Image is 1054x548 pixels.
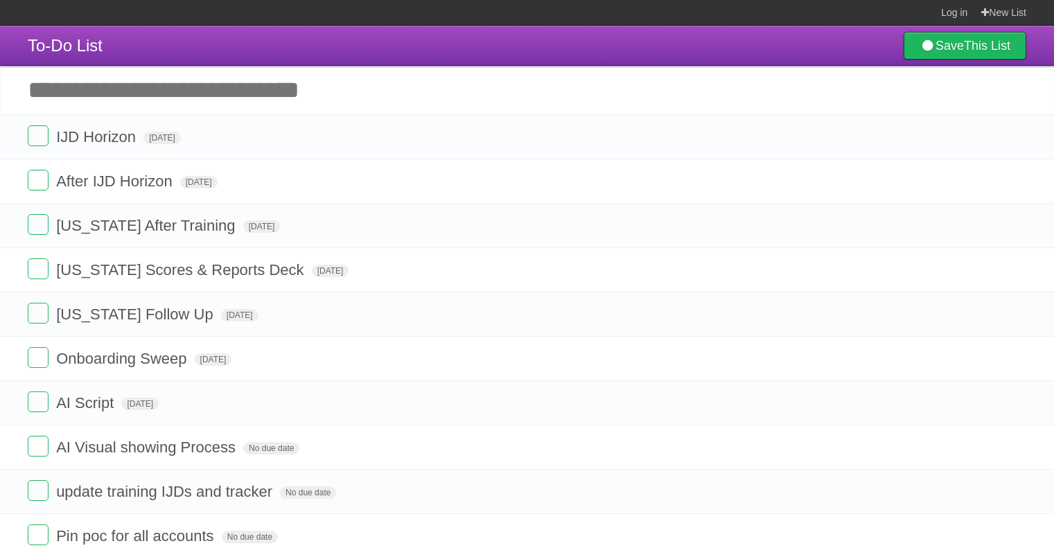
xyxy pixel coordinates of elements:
label: Done [28,391,49,412]
label: Done [28,347,49,368]
span: [US_STATE] Follow Up [56,306,217,323]
span: [DATE] [243,220,281,233]
span: No due date [222,531,278,543]
span: [DATE] [143,132,181,144]
span: [DATE] [121,398,159,410]
span: [US_STATE] Scores & Reports Deck [56,261,307,279]
label: Done [28,170,49,191]
b: This List [964,39,1010,53]
span: No due date [280,486,336,499]
span: [US_STATE] After Training [56,217,238,234]
span: AI Visual showing Process [56,439,239,456]
label: Done [28,303,49,324]
span: [DATE] [312,265,349,277]
label: Done [28,258,49,279]
span: [DATE] [195,353,232,366]
span: update training IJDs and tracker [56,483,276,500]
span: AI Script [56,394,117,412]
label: Done [28,480,49,501]
span: Pin poc for all accounts [56,527,217,545]
span: IJD Horizon [56,128,139,145]
span: [DATE] [180,176,218,188]
a: SaveThis List [904,32,1026,60]
span: After IJD Horizon [56,173,176,190]
span: [DATE] [221,309,258,321]
label: Done [28,524,49,545]
span: To-Do List [28,36,103,55]
span: Onboarding Sweep [56,350,190,367]
label: Done [28,125,49,146]
label: Done [28,436,49,457]
label: Done [28,214,49,235]
span: No due date [243,442,299,454]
